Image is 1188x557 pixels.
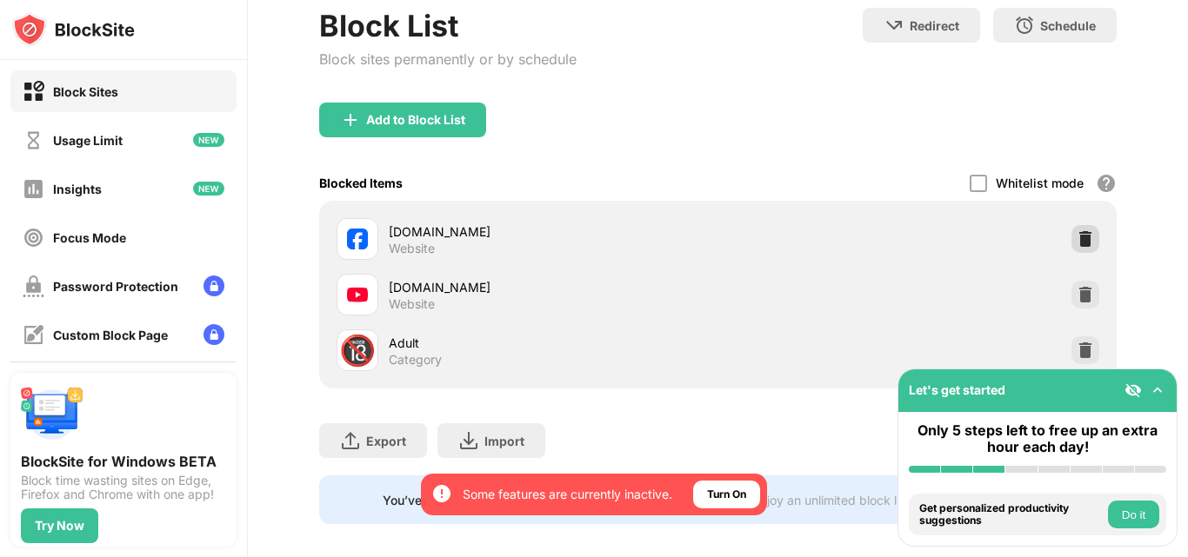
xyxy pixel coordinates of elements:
img: push-desktop.svg [21,383,83,446]
div: Password Protection [53,279,178,294]
img: eye-not-visible.svg [1125,381,1142,399]
div: Import [484,434,524,448]
div: BlockSite for Windows BETA [21,453,226,470]
div: Adult [389,334,718,352]
div: [DOMAIN_NAME] [389,278,718,296]
div: Block sites permanently or by schedule [319,50,577,68]
img: new-icon.svg [193,182,224,196]
img: insights-off.svg [23,178,44,200]
div: Block Sites [53,84,118,99]
img: favicons [347,284,368,305]
div: Insights [53,182,102,196]
img: time-usage-off.svg [23,129,44,151]
img: new-icon.svg [193,133,224,147]
img: favicons [347,229,368,249]
div: Usage Limit [53,133,123,148]
div: Block List [319,8,577,43]
img: block-on.svg [23,81,44,103]
div: Focus Mode [53,230,126,245]
div: Schedule [1040,18,1096,33]
img: lock-menu.svg [204,324,224,345]
div: Custom Block Page [53,328,168,342]
img: logo-blocksite.svg [12,12,135,47]
img: error-circle-white.svg [431,483,452,504]
div: Turn On [707,486,746,503]
div: Website [389,241,435,256]
div: 🔞 [339,333,376,368]
button: Do it [1108,501,1159,528]
div: Redirect [910,18,959,33]
div: Export [366,434,406,448]
div: Only 5 steps left to free up an extra hour each day! [909,422,1166,455]
div: Some features are currently inactive. [463,486,672,503]
div: Whitelist mode [996,176,1084,190]
div: You’ve reached your block list limit. [383,493,591,507]
img: omni-setup-toggle.svg [1149,381,1166,399]
div: [DOMAIN_NAME] [389,222,718,241]
img: lock-menu.svg [204,275,224,296]
div: Category [389,352,442,368]
div: Blocked Items [319,176,403,190]
div: Block time wasting sites on Edge, Firefox and Chrome with one app! [21,474,226,501]
div: Get personalized productivity suggestions [919,502,1104,527]
div: Let's get started [909,382,1005,397]
div: Add to Block List [366,113,465,127]
div: Try Now [35,519,84,533]
div: Website [389,296,435,312]
img: password-protection-off.svg [23,275,44,297]
img: customize-block-page-off.svg [23,324,44,346]
img: focus-off.svg [23,227,44,249]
